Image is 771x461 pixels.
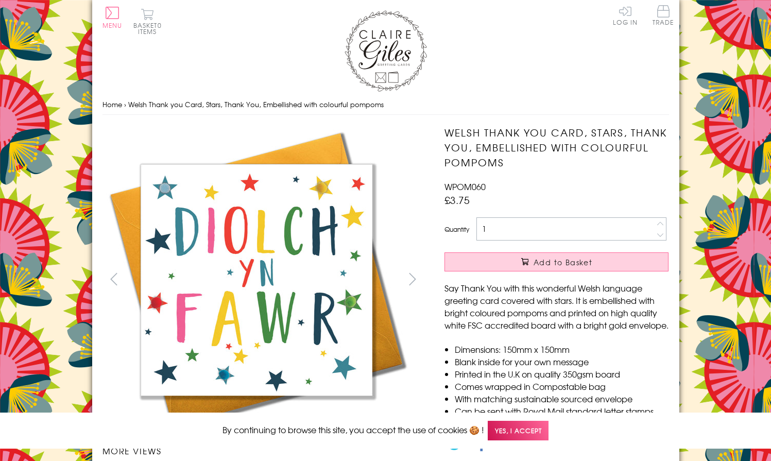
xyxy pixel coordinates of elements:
[455,392,669,405] li: With matching sustainable sourced envelope
[613,5,638,25] a: Log In
[138,21,162,36] span: 0 items
[534,257,592,267] span: Add to Basket
[345,10,427,92] img: Claire Giles Greetings Cards
[455,380,669,392] li: Comes wrapped in Compostable bag
[455,368,669,380] li: Printed in the U.K on quality 350gsm board
[455,355,669,368] li: Blank inside for your own message
[124,99,126,109] span: ›
[444,193,470,207] span: £3.75
[102,445,424,457] h3: More views
[488,421,549,441] span: Yes, I accept
[133,8,162,35] button: Basket0 items
[102,7,123,28] button: Menu
[653,5,674,25] span: Trade
[444,180,486,193] span: WPOM060
[128,99,384,109] span: Welsh Thank you Card, Stars, Thank You, Embellished with colourful pompoms
[444,225,469,234] label: Quantity
[102,94,669,115] nav: breadcrumbs
[444,125,669,169] h1: Welsh Thank you Card, Stars, Thank You, Embellished with colourful pompoms
[444,282,669,331] p: Say Thank You with this wonderful Welsh language greeting card covered with stars. It is embellis...
[102,99,122,109] a: Home
[653,5,674,27] a: Trade
[455,405,669,417] li: Can be sent with Royal Mail standard letter stamps
[401,267,424,291] button: next
[444,252,669,271] button: Add to Basket
[102,21,123,30] span: Menu
[455,343,669,355] li: Dimensions: 150mm x 150mm
[102,125,412,434] img: Welsh Thank you Card, Stars, Thank You, Embellished with colourful pompoms
[102,267,126,291] button: prev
